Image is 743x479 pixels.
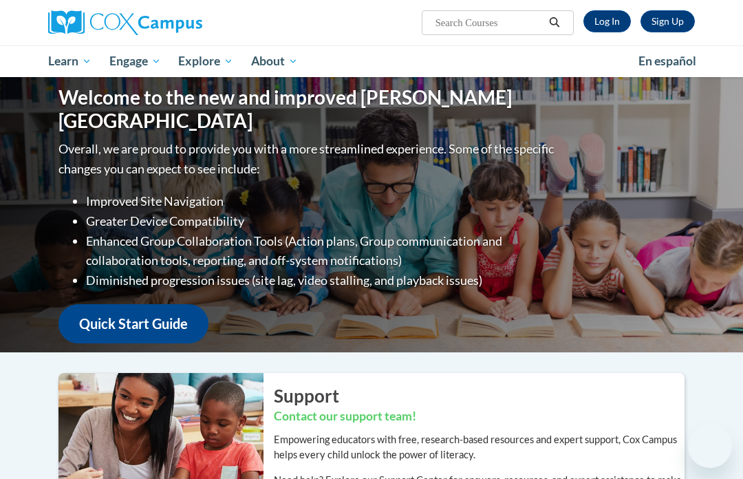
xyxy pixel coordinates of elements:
span: Engage [109,53,161,70]
p: Overall, we are proud to provide you with a more streamlined experience. Some of the specific cha... [58,139,557,179]
a: Engage [100,45,170,77]
a: Register [640,10,695,32]
span: En español [638,54,696,68]
span: Learn [48,53,91,70]
div: Main menu [38,45,705,77]
button: Search [544,14,565,31]
h1: Welcome to the new and improved [PERSON_NAME][GEOGRAPHIC_DATA] [58,86,557,132]
a: Cox Campus [48,10,250,35]
h3: Contact our support team! [274,408,685,425]
a: Explore [169,45,242,77]
li: Diminished progression issues (site lag, video stalling, and playback issues) [86,270,557,290]
span: About [251,53,298,70]
iframe: Button to launch messaging window [688,424,732,468]
a: Log In [583,10,631,32]
li: Improved Site Navigation [86,191,557,211]
li: Greater Device Compatibility [86,211,557,231]
a: About [242,45,307,77]
span: Explore [178,53,233,70]
a: Learn [39,45,100,77]
h2: Support [274,383,685,408]
input: Search Courses [434,14,544,31]
a: Quick Start Guide [58,304,208,343]
img: Cox Campus [48,10,202,35]
a: En español [629,47,705,76]
li: Enhanced Group Collaboration Tools (Action plans, Group communication and collaboration tools, re... [86,231,557,271]
p: Empowering educators with free, research-based resources and expert support, Cox Campus helps eve... [274,432,685,462]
